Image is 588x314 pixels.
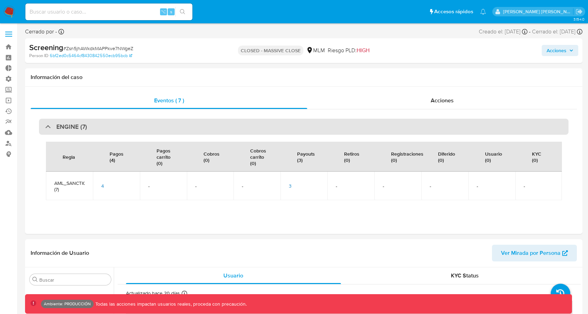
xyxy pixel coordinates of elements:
[430,145,463,168] div: Diferido (0)
[289,145,323,168] div: Payouts (3)
[161,8,166,15] span: ⌥
[289,182,292,189] span: 3
[383,183,413,189] span: -
[126,290,180,297] p: Actualizado hace 20 días
[154,96,184,104] span: Eventos ( 7 )
[25,28,57,36] span: Cerrado por
[148,183,178,189] span: -
[170,8,172,15] span: s
[529,28,531,36] span: -
[451,272,479,280] span: KYC Status
[101,182,104,189] span: 4
[195,183,225,189] span: -
[575,8,583,15] a: Salir
[431,96,454,104] span: Acciones
[195,145,228,168] div: Cobros (0)
[306,47,325,54] div: MLM
[542,45,578,56] button: Acciones
[29,42,63,53] b: Screening
[31,74,577,81] h1: Información del caso
[63,45,133,52] span: # Zsn5jhAWkdkMAPPkve7NWgeZ
[357,46,370,54] span: HIGH
[148,142,179,171] div: Pagos carrito (0)
[328,47,370,54] span: Riesgo PLD:
[56,123,87,131] h3: ENGINE (7)
[524,145,554,168] div: KYC (0)
[39,277,108,283] input: Buscar
[503,8,573,15] p: esteban.salas@mercadolibre.com.co
[223,272,243,280] span: Usuario
[480,9,486,15] a: Notificaciones
[547,45,566,56] span: Acciones
[477,183,507,189] span: -
[50,53,132,59] a: 6bf2ed0c5464cf8430842550ecb95bcb
[501,245,561,261] span: Ver Mirada por Persona
[242,183,272,189] span: -
[94,301,247,307] p: Todas las acciones impactan usuarios reales, proceda con precaución.
[479,28,527,36] div: Creado el: [DATE]
[242,142,275,171] div: Cobros carrito (0)
[434,8,473,15] span: Accesos rápidos
[31,250,89,257] h1: Información de Usuario
[54,148,84,165] div: Regla
[492,245,577,261] button: Ver Mirada por Persona
[238,46,303,55] p: CLOSED - MASSIVE CLOSE
[430,183,460,189] span: -
[54,180,85,193] span: AML_SANCTIONS_LIST_RM (7)
[336,145,368,168] div: Retiros (0)
[532,28,582,36] div: Cerrado el: [DATE]
[39,119,569,135] div: ENGINE (7)
[477,145,510,168] div: Usuario (0)
[32,277,38,282] button: Buscar
[25,7,192,16] input: Buscar usuario o caso...
[101,145,132,168] div: Pagos (4)
[524,183,554,189] span: -
[383,145,432,168] div: Registraciones (0)
[175,7,190,17] button: search-icon
[54,28,57,36] b: -
[29,53,48,59] b: Person ID
[44,303,91,305] p: Ambiente: PRODUCCIÓN
[336,183,366,189] span: -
